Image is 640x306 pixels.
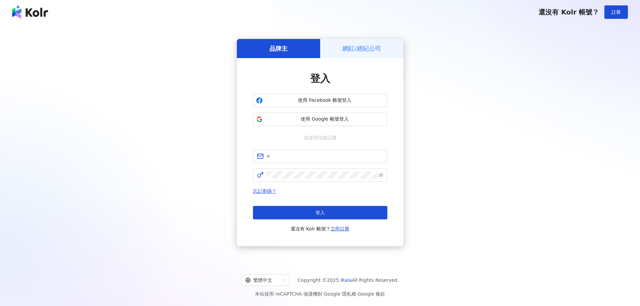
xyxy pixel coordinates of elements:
[253,206,387,219] button: 登入
[310,73,330,84] span: 登入
[255,290,385,298] span: 本站採用 reCAPTCHA 保護機制
[322,291,324,297] span: |
[253,188,276,194] a: 忘記密碼？
[611,9,621,15] span: 註冊
[265,116,384,123] span: 使用 Google 帳號登入
[269,44,288,53] h5: 品牌主
[324,291,356,297] a: Google 隱私權
[265,97,384,104] span: 使用 Facebook 帳號登入
[298,276,399,284] span: Copyright © 2025 All Rights Reserved.
[604,5,628,19] button: 註冊
[299,134,341,141] span: 或使用信箱註冊
[356,291,358,297] span: |
[315,210,325,215] span: 登入
[539,8,599,16] span: 還沒有 Kolr 帳號？
[379,173,383,177] span: eye-invisible
[12,5,48,19] img: logo
[342,44,381,53] h5: 網紅/經紀公司
[331,226,349,231] a: 立即註冊
[357,291,385,297] a: Google 條款
[291,225,350,233] span: 還沒有 Kolr 帳號？
[245,275,280,286] div: 繁體中文
[253,94,387,107] button: 使用 Facebook 帳號登入
[253,113,387,126] button: 使用 Google 帳號登入
[340,277,352,283] a: iKala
